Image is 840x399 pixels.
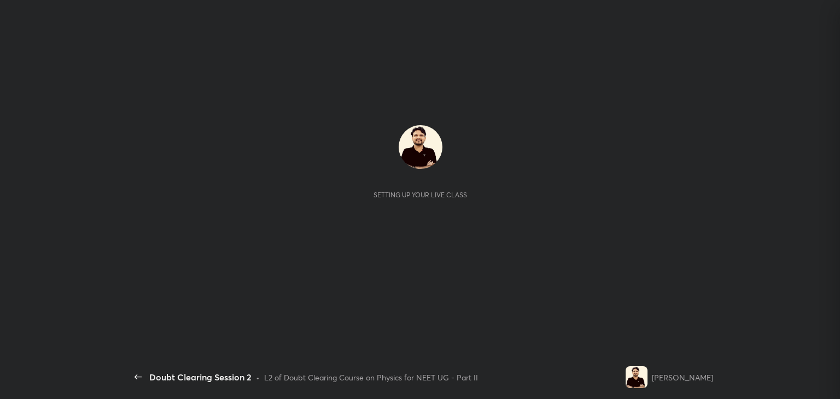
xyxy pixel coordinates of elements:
[264,372,478,383] div: L2 of Doubt Clearing Course on Physics for NEET UG - Part II
[399,125,442,169] img: 09770f7dbfa9441c9c3e57e13e3293d5.jpg
[149,371,252,384] div: Doubt Clearing Session 2
[256,372,260,383] div: •
[652,372,713,383] div: [PERSON_NAME]
[626,366,647,388] img: 09770f7dbfa9441c9c3e57e13e3293d5.jpg
[374,191,467,199] div: Setting up your live class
